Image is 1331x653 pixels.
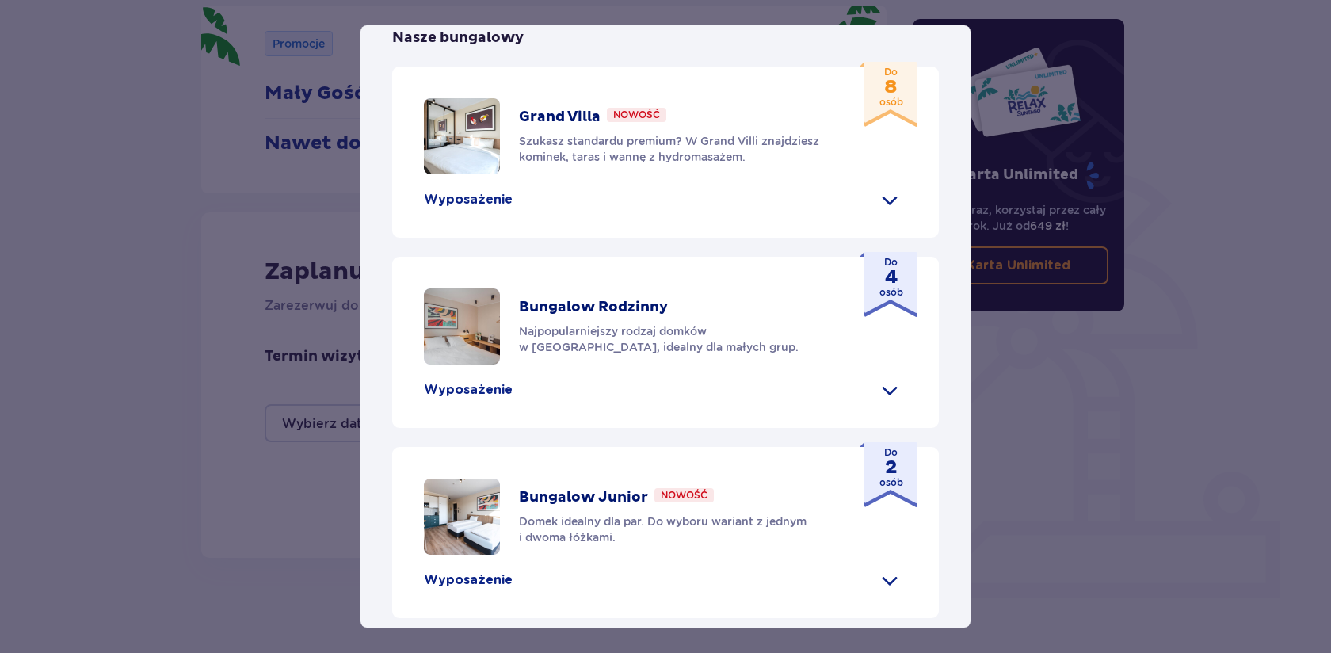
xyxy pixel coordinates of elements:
p: Domek idealny dla par. Do wyboru wariant z jednym i dwoma łóżkami. [519,514,833,545]
p: Bungalow Rodzinny [519,298,668,317]
img: overview of beds in bungalow [424,479,500,555]
strong: 2 [879,460,903,475]
p: Cena zależy od liczby osób i terminu. Wybierz datę i przydziel gości, aby sprawdzić cenę. [392,618,885,647]
p: Bungalow Junior [519,488,648,507]
img: overview of beds in bungalow [424,98,500,174]
p: Najpopularniejszy rodzaj domków w [GEOGRAPHIC_DATA], idealny dla małych grup. [519,323,833,355]
p: Nowość [613,108,660,122]
p: Do osób [879,255,903,300]
p: Szukasz standardu premium? W Grand Villi znajdziesz kominek, taras i wannę z hydromasażem. [519,133,833,165]
p: Wyposażenie [424,381,513,399]
p: Wyposażenie [424,191,513,208]
p: Grand Villa [519,108,601,127]
p: Nowość [661,488,707,502]
img: overview of beds in bungalow [424,288,500,365]
strong: 4 [879,269,903,285]
p: Wyposażenie [424,571,513,589]
strong: 8 [879,79,903,95]
p: Do osób [879,65,903,109]
p: Do osób [879,445,903,490]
